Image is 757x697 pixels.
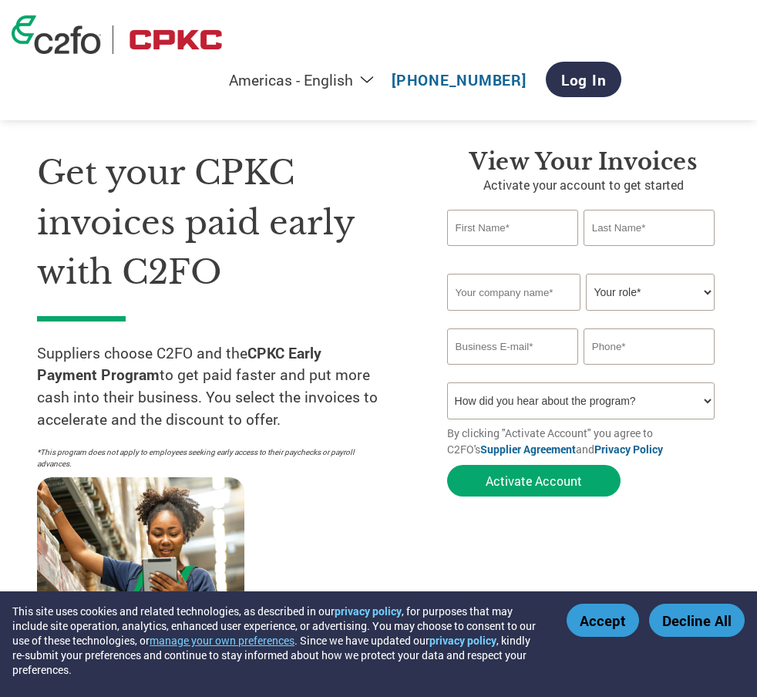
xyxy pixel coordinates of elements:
a: privacy policy [429,633,496,648]
button: manage your own preferences [150,633,294,648]
img: supply chain worker [37,477,244,629]
select: Title/Role [586,274,714,311]
p: Activate your account to get started [447,176,720,194]
h1: Get your CPKC invoices paid early with C2FO [37,148,401,298]
img: c2fo logo [12,15,101,54]
input: Invalid Email format [447,328,578,365]
h3: View Your Invoices [447,148,720,176]
input: First Name* [447,210,578,246]
a: Log In [546,62,622,97]
div: Invalid last name or last name is too long [584,247,715,268]
a: privacy policy [335,604,402,618]
div: Invalid first name or first name is too long [447,247,578,268]
a: Privacy Policy [594,442,663,456]
p: Suppliers choose C2FO and the to get paid faster and put more cash into their business. You selec... [37,342,401,431]
button: Decline All [649,604,745,637]
p: *This program does not apply to employees seeking early access to their paychecks or payroll adva... [37,446,385,470]
input: Your company name* [447,274,581,311]
button: Activate Account [447,465,621,497]
img: CPKC [125,25,227,54]
p: By clicking "Activate Account" you agree to C2FO's and [447,425,720,457]
button: Accept [567,604,639,637]
div: Inavlid Phone Number [584,366,715,376]
div: Inavlid Email Address [447,366,578,376]
input: Phone* [584,328,715,365]
div: Invalid company name or company name is too long [447,312,715,322]
div: This site uses cookies and related technologies, as described in our , for purposes that may incl... [12,604,544,677]
a: Supplier Agreement [480,442,576,456]
input: Last Name* [584,210,715,246]
a: [PHONE_NUMBER] [392,70,527,89]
